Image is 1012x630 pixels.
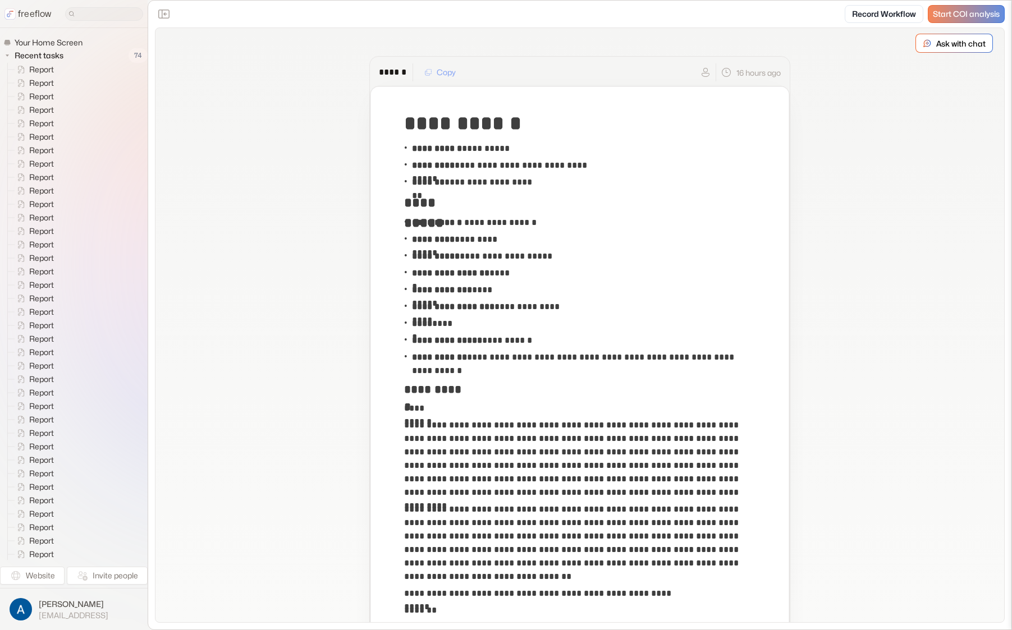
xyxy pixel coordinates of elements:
[67,567,148,585] button: Invite people
[3,49,68,62] button: Recent tasks
[27,522,57,533] span: Report
[27,212,57,223] span: Report
[845,5,923,23] a: Record Workflow
[8,130,58,144] a: Report
[8,521,58,534] a: Report
[8,184,58,197] a: Report
[8,534,58,548] a: Report
[10,598,32,620] img: profile
[27,414,57,425] span: Report
[27,131,57,142] span: Report
[8,305,58,319] a: Report
[8,399,58,413] a: Report
[8,440,58,453] a: Report
[3,37,87,48] a: Your Home Screen
[27,454,57,466] span: Report
[27,333,57,344] span: Report
[8,480,58,494] a: Report
[8,548,58,561] a: Report
[418,63,463,81] button: Copy
[8,144,58,157] a: Report
[27,279,57,291] span: Report
[8,171,58,184] a: Report
[4,7,52,21] a: freeflow
[8,157,58,171] a: Report
[27,441,57,452] span: Report
[129,48,148,63] span: 74
[736,67,781,79] p: 16 hours ago
[8,278,58,292] a: Report
[12,37,86,48] span: Your Home Screen
[12,50,67,61] span: Recent tasks
[39,610,108,620] span: [EMAIL_ADDRESS]
[27,427,57,439] span: Report
[8,453,58,467] a: Report
[8,292,58,305] a: Report
[27,104,57,116] span: Report
[8,117,58,130] a: Report
[27,118,57,129] span: Report
[27,306,57,318] span: Report
[8,224,58,238] a: Report
[8,386,58,399] a: Report
[8,413,58,426] a: Report
[27,535,57,546] span: Report
[27,172,57,183] span: Report
[27,199,57,210] span: Report
[933,10,1000,19] span: Start COI analysis
[8,319,58,332] a: Report
[27,360,57,371] span: Report
[8,103,58,117] a: Report
[8,251,58,265] a: Report
[27,91,57,102] span: Report
[27,77,57,89] span: Report
[8,211,58,224] a: Report
[27,387,57,398] span: Report
[936,38,986,49] p: Ask with chat
[8,332,58,346] a: Report
[27,347,57,358] span: Report
[8,507,58,521] a: Report
[27,158,57,169] span: Report
[27,226,57,237] span: Report
[155,5,173,23] button: Close the sidebar
[27,239,57,250] span: Report
[27,185,57,196] span: Report
[8,63,58,76] a: Report
[8,494,58,507] a: Report
[8,265,58,278] a: Report
[8,359,58,373] a: Report
[8,90,58,103] a: Report
[27,320,57,331] span: Report
[8,238,58,251] a: Report
[27,495,57,506] span: Report
[928,5,1005,23] a: Start COI analysis
[27,481,57,493] span: Report
[8,76,58,90] a: Report
[27,252,57,264] span: Report
[8,426,58,440] a: Report
[8,467,58,480] a: Report
[39,599,108,610] span: [PERSON_NAME]
[27,145,57,156] span: Report
[27,468,57,479] span: Report
[27,401,57,412] span: Report
[27,266,57,277] span: Report
[27,374,57,385] span: Report
[27,549,57,560] span: Report
[27,508,57,519] span: Report
[27,64,57,75] span: Report
[8,197,58,211] a: Report
[7,595,141,623] button: [PERSON_NAME][EMAIL_ADDRESS]
[18,7,52,21] p: freeflow
[8,373,58,386] a: Report
[27,293,57,304] span: Report
[8,346,58,359] a: Report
